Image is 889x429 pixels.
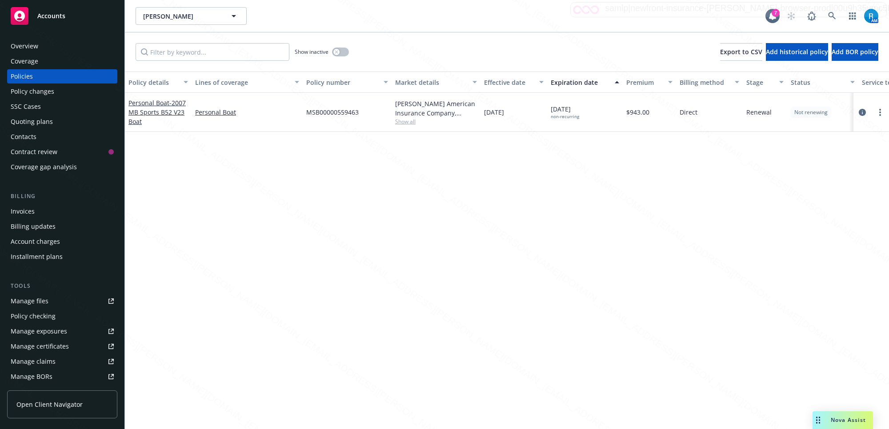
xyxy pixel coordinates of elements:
div: Contacts [11,130,36,144]
span: - 2007 MB Sports B52 V23 Boat [128,99,186,126]
span: Add BOR policy [832,48,878,56]
a: Manage exposures [7,324,117,338]
div: Tools [7,282,117,290]
span: Accounts [37,12,65,20]
span: Open Client Navigator [16,400,83,409]
div: Drag to move [813,411,824,429]
button: Add BOR policy [832,43,878,61]
a: SSC Cases [7,99,117,114]
div: Billing updates [11,219,56,234]
button: Policy details [125,71,192,93]
button: Premium [623,71,676,93]
div: Premium [626,78,663,87]
div: Policy changes [11,84,54,99]
div: Overview [11,39,38,53]
a: Coverage gap analysis [7,160,117,174]
span: Renewal [746,107,772,117]
div: Manage BORs [11,369,52,384]
div: 7 [772,9,780,17]
input: Filter by keyword... [136,43,289,61]
button: Status [787,71,858,93]
div: Manage files [11,294,48,308]
div: Coverage [11,54,38,68]
span: [DATE] [484,107,504,117]
span: Not renewing [794,108,828,116]
button: Add historical policy [766,43,828,61]
a: Quoting plans [7,115,117,129]
div: Installment plans [11,250,63,264]
span: [PERSON_NAME] [143,12,220,21]
a: circleInformation [857,107,868,118]
div: Manage claims [11,354,56,369]
button: Nova Assist [813,411,873,429]
a: Manage BORs [7,369,117,384]
button: Billing method [676,71,743,93]
a: Installment plans [7,250,117,264]
div: Contract review [11,145,57,159]
a: Personal Boat [195,107,299,117]
div: Status [791,78,845,87]
div: Coverage gap analysis [11,160,77,174]
button: Stage [743,71,787,93]
button: Effective date [481,71,547,93]
div: Billing [7,192,117,201]
div: Expiration date [551,78,609,87]
span: Show all [395,118,477,125]
div: Manage exposures [11,324,67,338]
a: Search [823,7,841,25]
span: MSB00000559463 [306,107,359,117]
img: photo [864,9,878,23]
a: Contract review [7,145,117,159]
a: Invoices [7,204,117,218]
button: Policy number [303,71,392,93]
div: Quoting plans [11,115,53,129]
a: Manage files [7,294,117,308]
span: Add historical policy [766,48,828,56]
div: Policy number [306,78,378,87]
div: SSC Cases [11,99,41,114]
a: Policies [7,69,117,83]
button: Expiration date [547,71,623,93]
div: Policies [11,69,33,83]
span: Show inactive [295,48,328,56]
div: Manage certificates [11,339,69,354]
a: Contacts [7,130,117,144]
a: Switch app [844,7,861,25]
a: Policy changes [7,84,117,99]
div: Effective date [484,78,534,87]
button: Market details [392,71,481,93]
span: Export to CSV [720,48,762,56]
span: Nova Assist [831,416,866,424]
div: Account charges [11,234,60,249]
a: Billing updates [7,219,117,234]
div: non-recurring [551,114,579,119]
a: Manage claims [7,354,117,369]
a: Personal Boat [128,99,186,126]
a: Accounts [7,4,117,28]
a: Policy checking [7,309,117,323]
a: Account charges [7,234,117,249]
span: Direct [680,107,697,117]
div: Lines of coverage [195,78,289,87]
div: Invoices [11,204,35,218]
button: Export to CSV [720,43,762,61]
div: Billing method [680,78,729,87]
a: Coverage [7,54,117,68]
div: Stage [746,78,774,87]
a: Report a Bug [803,7,821,25]
a: Manage certificates [7,339,117,354]
a: Start snowing [782,7,800,25]
div: [PERSON_NAME] American Insurance Company, [PERSON_NAME] Insurance, Global Marine Insurance Agency [395,99,477,118]
span: $943.00 [626,107,649,117]
div: Policy details [128,78,178,87]
a: Overview [7,39,117,53]
a: more [875,107,885,118]
div: Market details [395,78,467,87]
span: [DATE] [551,104,579,119]
button: [PERSON_NAME] [136,7,247,25]
div: Policy checking [11,309,56,323]
button: Lines of coverage [192,71,303,93]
